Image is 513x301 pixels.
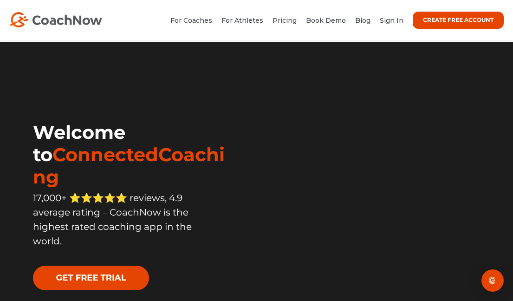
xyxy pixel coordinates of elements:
[380,16,403,25] a: Sign In
[481,269,504,292] div: Open Intercom Messenger
[170,16,212,25] a: For Coaches
[33,266,149,290] img: GET FREE TRIAL
[33,143,225,188] span: ConnectedCoaching
[33,192,192,247] span: 17,000+ ⭐️⭐️⭐️⭐️⭐️ reviews, 4.9 average rating – CoachNow is the highest rated coaching app in th...
[9,12,102,27] img: CoachNow Logo
[413,12,504,29] a: CREATE FREE ACCOUNT
[355,16,370,25] a: Blog
[33,121,236,188] h1: Welcome to
[273,16,297,25] a: Pricing
[306,16,346,25] a: Book Demo
[221,16,263,25] a: For Athletes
